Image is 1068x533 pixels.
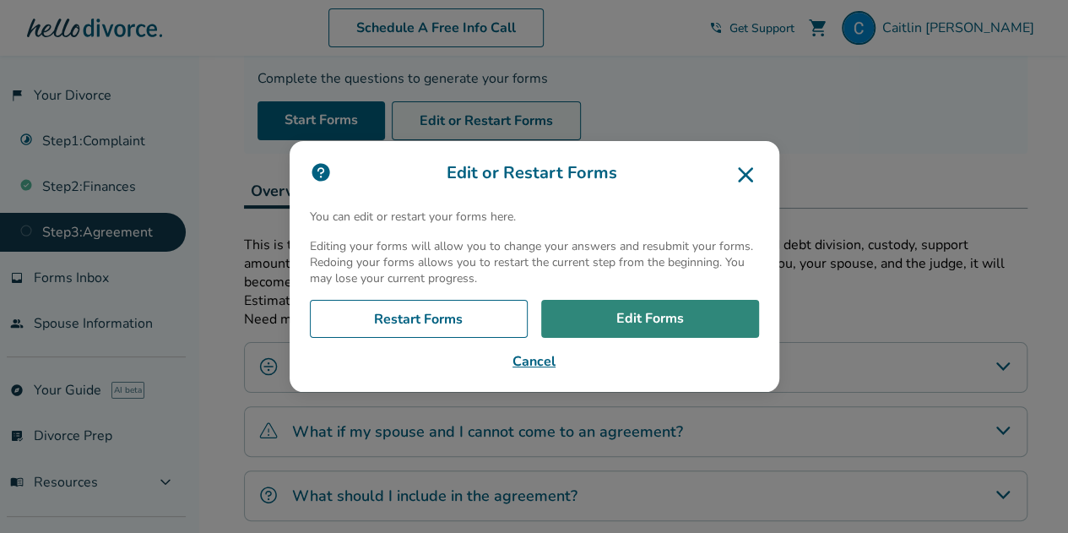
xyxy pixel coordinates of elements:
h3: Edit or Restart Forms [310,161,759,188]
a: Edit Forms [541,300,759,339]
p: Editing your forms will allow you to change your answers and resubmit your forms. Redoing your fo... [310,238,759,286]
a: Restart Forms [310,300,528,339]
img: icon [310,161,332,183]
iframe: Chat Widget [984,452,1068,533]
p: You can edit or restart your forms here. [310,209,759,225]
button: Cancel [310,351,759,372]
